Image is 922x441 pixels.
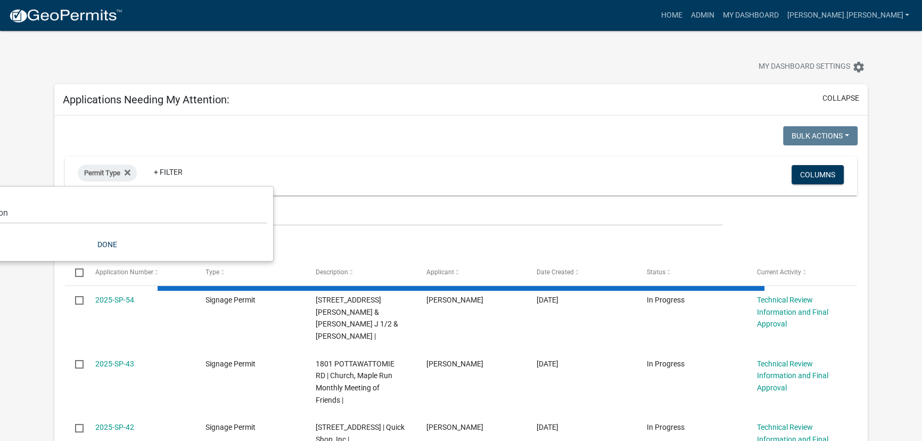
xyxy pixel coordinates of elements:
a: Admin [686,5,718,26]
span: Signage Permit [205,296,256,304]
a: Technical Review Information and Final Approval [757,360,828,393]
span: Date Created [537,268,574,276]
datatable-header-cell: Application Number [85,259,195,285]
a: + Filter [145,162,191,182]
span: 1801 POTTAWATTOMIE RD | Church, Maple Run Monthly Meeting of Friends | [316,360,394,404]
input: Search for applications [65,204,723,226]
a: [PERSON_NAME].[PERSON_NAME] [783,5,913,26]
datatable-header-cell: Date Created [526,259,636,285]
datatable-header-cell: Description [306,259,416,285]
a: Technical Review Information and Final Approval [757,296,828,329]
span: Current Activity [757,268,801,276]
button: Bulk Actions [783,126,858,145]
span: Application Number [95,268,153,276]
span: Patrick H. Clifford [426,360,483,368]
datatable-header-cell: Current Activity [747,259,857,285]
a: 2025-SP-54 [95,296,134,304]
span: Permit Type [84,169,120,177]
span: 313 MALL RD | Jackson, James L & Galloway, Malinda J 1/2 & Gebhardt, Calvin W | [316,296,398,340]
a: Home [656,5,686,26]
datatable-header-cell: Applicant [416,259,526,285]
span: Kimberly Fague [426,296,483,304]
i: settings [852,61,865,73]
span: Type [205,268,219,276]
h5: Applications Needing My Attention: [63,93,229,106]
span: 05/06/2025 [537,360,558,368]
button: Columns [792,165,844,184]
span: Status [647,268,665,276]
button: collapse [822,93,859,104]
span: My Dashboard Settings [759,61,850,73]
a: 2025-SP-42 [95,423,134,431]
span: Debbie Margison [426,423,483,431]
span: Applicant [426,268,454,276]
button: My Dashboard Settingssettings [750,56,874,77]
a: 2025-SP-43 [95,360,134,368]
datatable-header-cell: Status [636,259,746,285]
span: Signage Permit [205,360,256,368]
span: In Progress [647,423,685,431]
span: In Progress [647,360,685,368]
span: 08/27/2025 [537,296,558,304]
span: Signage Permit [205,423,256,431]
span: Description [316,268,348,276]
span: In Progress [647,296,685,304]
span: 04/30/2025 [537,423,558,431]
datatable-header-cell: Type [195,259,306,285]
datatable-header-cell: Select [65,259,85,285]
a: My Dashboard [718,5,783,26]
